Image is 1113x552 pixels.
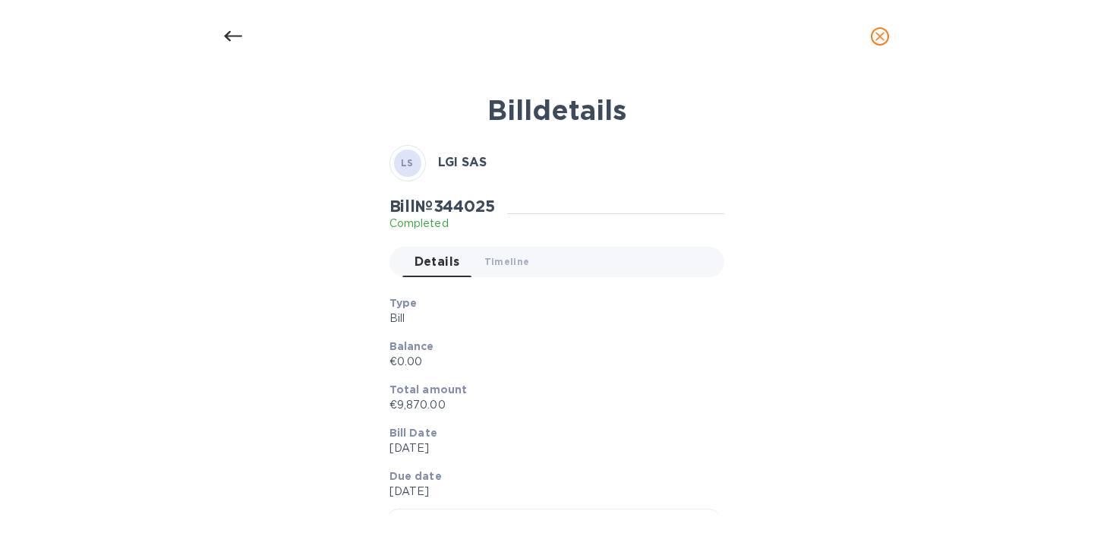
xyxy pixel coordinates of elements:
[389,397,712,413] p: €9,870.00
[389,297,418,309] b: Type
[389,340,434,352] b: Balance
[438,155,487,169] b: LGI SAS
[415,251,460,273] span: Details
[389,216,495,232] p: Completed
[389,470,442,482] b: Due date
[401,157,414,169] b: LS
[389,383,468,396] b: Total amount
[389,311,712,326] p: Bill
[389,484,712,500] p: [DATE]
[487,93,626,127] b: Bill details
[389,354,712,370] p: €0.00
[484,254,530,270] span: Timeline
[389,197,495,216] h2: Bill № 344025
[389,440,712,456] p: [DATE]
[862,18,898,55] button: close
[389,427,437,439] b: Bill Date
